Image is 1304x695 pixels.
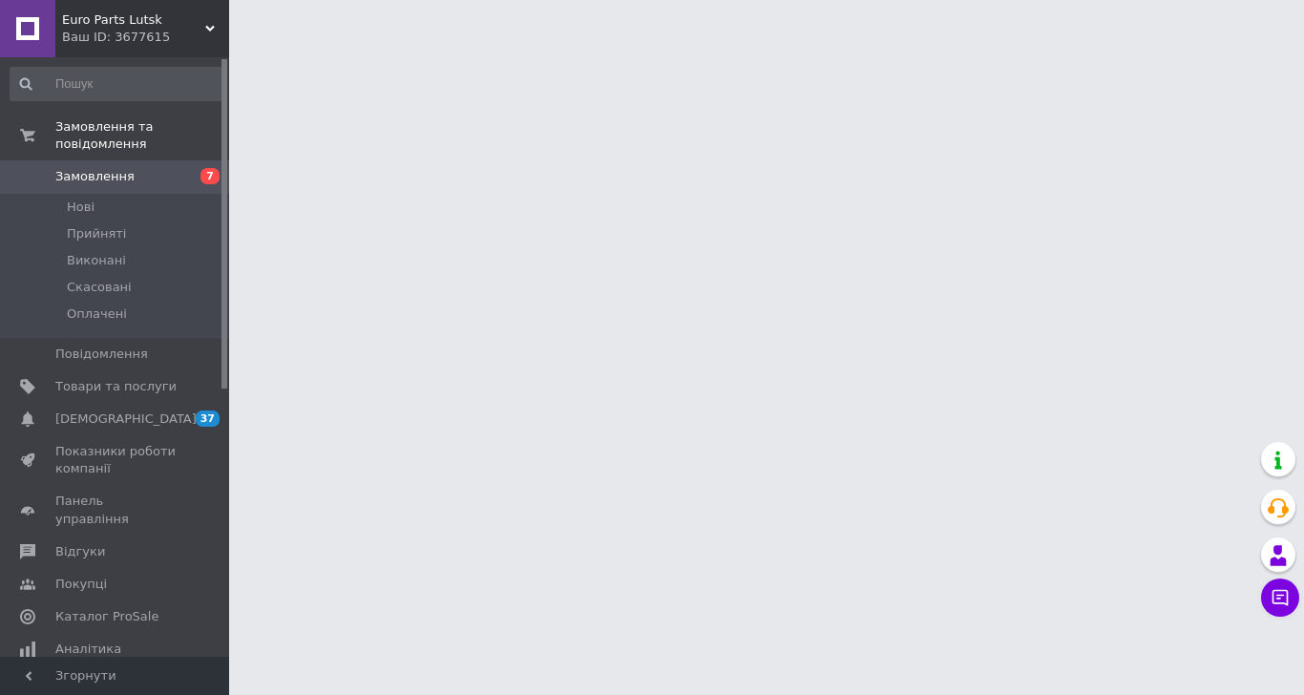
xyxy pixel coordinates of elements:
span: Каталог ProSale [55,608,158,625]
span: Euro Parts Lutsk [62,11,205,29]
span: Повідомлення [55,346,148,363]
span: [DEMOGRAPHIC_DATA] [55,411,197,428]
span: Аналітика [55,641,121,658]
span: Покупці [55,576,107,593]
span: Показники роботи компанії [55,443,177,477]
span: Виконані [67,252,126,269]
span: Прийняті [67,225,126,242]
span: Скасовані [67,279,132,296]
span: Замовлення [55,168,135,185]
span: 7 [200,168,220,184]
span: Панель управління [55,493,177,527]
span: Замовлення та повідомлення [55,118,229,153]
span: Оплачені [67,305,127,323]
button: Чат з покупцем [1261,579,1299,617]
input: Пошук [10,67,225,101]
span: Відгуки [55,543,105,560]
span: Товари та послуги [55,378,177,395]
span: Нові [67,199,95,216]
div: Ваш ID: 3677615 [62,29,229,46]
span: 37 [196,411,220,427]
